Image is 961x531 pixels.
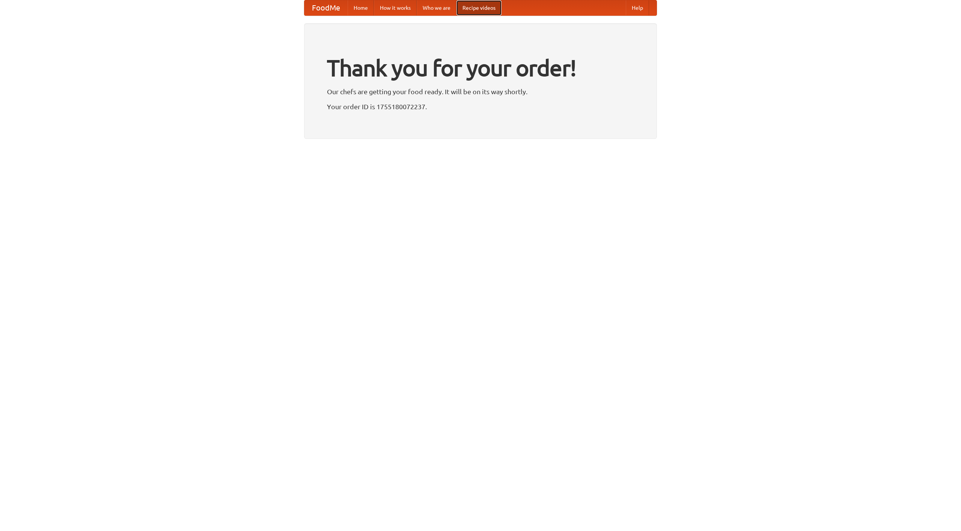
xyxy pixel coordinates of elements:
p: Your order ID is 1755180072237. [327,101,634,112]
a: FoodMe [304,0,348,15]
h1: Thank you for your order! [327,50,634,86]
a: Recipe videos [456,0,502,15]
a: Who we are [417,0,456,15]
a: How it works [374,0,417,15]
a: Help [626,0,649,15]
a: Home [348,0,374,15]
p: Our chefs are getting your food ready. It will be on its way shortly. [327,86,634,97]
